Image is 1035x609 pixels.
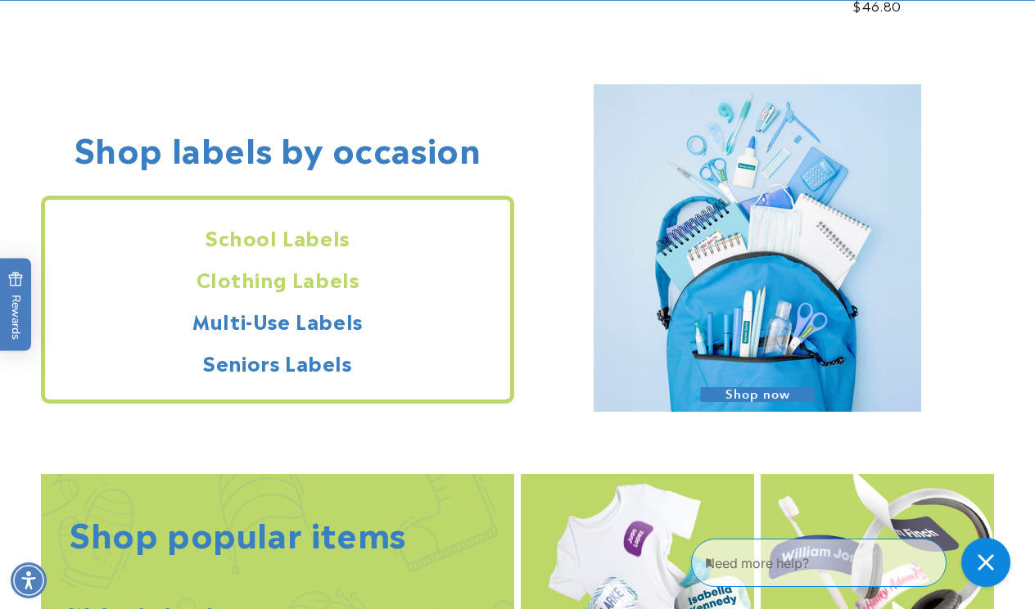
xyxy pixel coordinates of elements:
[11,562,47,598] div: Accessibility Menu
[45,308,510,333] h2: Multi-Use Labels
[701,387,815,402] span: Shop now
[691,532,1019,593] iframe: Gorgias Floating Chat
[70,511,406,553] h2: Shop popular items
[8,272,24,340] span: Rewards
[45,350,510,375] h2: Seniors Labels
[45,266,510,291] h2: Clothing Labels
[75,126,481,169] h2: Shop labels by occasion
[45,224,510,250] h2: School Labels
[594,84,921,412] img: School labels collection
[594,84,921,417] a: Shop now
